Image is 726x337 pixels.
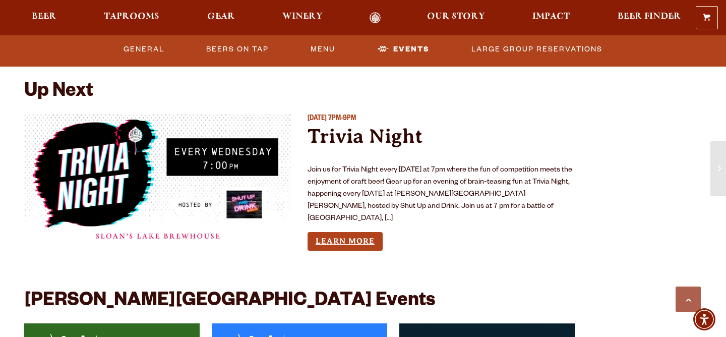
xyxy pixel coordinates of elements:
[276,12,329,24] a: Winery
[374,38,434,61] a: Events
[532,13,570,21] span: Impact
[207,13,235,21] span: Gear
[24,291,435,313] h2: [PERSON_NAME][GEOGRAPHIC_DATA] Events
[526,12,576,24] a: Impact
[611,12,688,24] a: Beer Finder
[308,232,383,251] a: Learn more about Trivia Night
[427,13,485,21] span: Our Story
[693,308,715,330] div: Accessibility Menu
[24,82,93,104] h2: Up Next
[420,12,492,24] a: Our Story
[328,115,356,123] span: 7PM-9PM
[202,38,273,61] a: Beers On Tap
[618,13,681,21] span: Beer Finder
[308,115,327,123] span: [DATE]
[201,12,241,24] a: Gear
[308,164,575,225] p: Join us for Trivia Night every [DATE] at 7pm where the fun of competition meets the enjoyment of ...
[308,125,423,147] a: Trivia Night
[97,12,166,24] a: Taprooms
[676,287,701,312] a: Scroll to top
[282,13,323,21] span: Winery
[467,38,607,61] a: Large Group Reservations
[356,12,394,24] a: Odell Home
[25,12,63,24] a: Beer
[307,38,339,61] a: Menu
[32,13,56,21] span: Beer
[119,38,168,61] a: General
[104,13,159,21] span: Taprooms
[24,114,291,248] a: View event details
